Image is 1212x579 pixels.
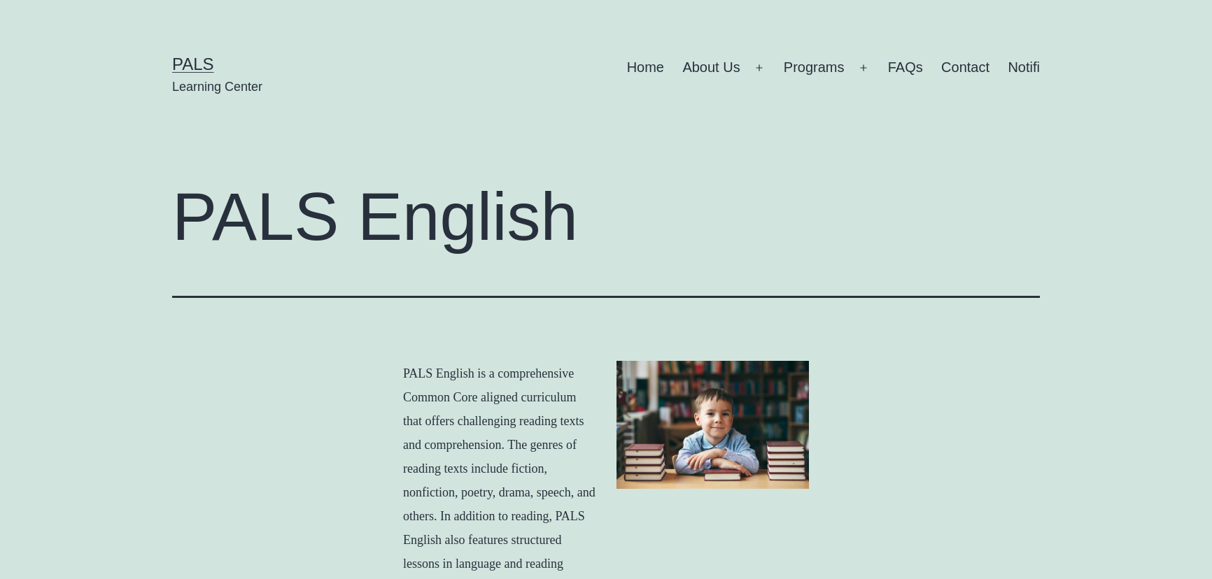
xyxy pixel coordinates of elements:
[879,50,932,85] a: FAQs
[172,180,1040,254] h1: PALS English
[172,55,214,73] a: PALS
[932,50,999,85] a: Contact
[172,78,262,96] p: Learning Center
[627,50,1040,85] nav: Primary menu
[617,50,673,85] a: Home
[999,50,1049,85] a: Notifi
[775,50,854,85] a: Programs
[673,50,749,85] a: About Us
